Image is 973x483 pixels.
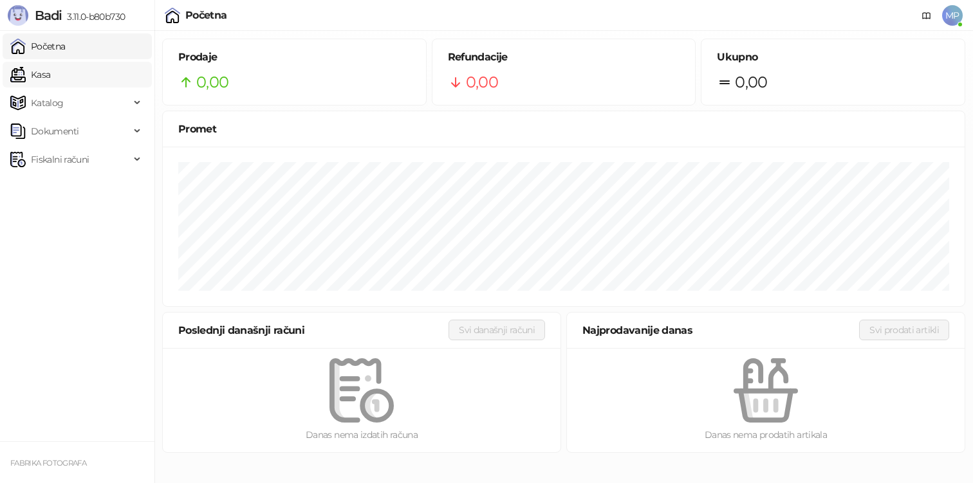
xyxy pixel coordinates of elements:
a: Dokumentacija [916,5,937,26]
h5: Ukupno [717,50,949,65]
button: Svi današnji računi [449,320,545,340]
div: Danas nema prodatih artikala [588,428,944,442]
span: Dokumenti [31,118,79,144]
span: Fiskalni računi [31,147,89,172]
h5: Prodaje [178,50,411,65]
span: 0,00 [466,70,498,95]
div: Promet [178,121,949,137]
a: Kasa [10,62,50,87]
div: Najprodavanije danas [582,322,859,338]
span: 0,00 [735,70,767,95]
div: Poslednji današnji računi [178,322,449,338]
span: 3.11.0-b80b730 [62,11,125,23]
div: Početna [185,10,227,21]
img: Logo [8,5,28,26]
span: Katalog [31,90,64,116]
a: Početna [10,33,66,59]
button: Svi prodati artikli [859,320,949,340]
small: FABRIKA FOTOGRAFA [10,459,86,468]
span: MP [942,5,963,26]
div: Danas nema izdatih računa [183,428,540,442]
span: Badi [35,8,62,23]
h5: Refundacije [448,50,680,65]
span: 0,00 [196,70,228,95]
